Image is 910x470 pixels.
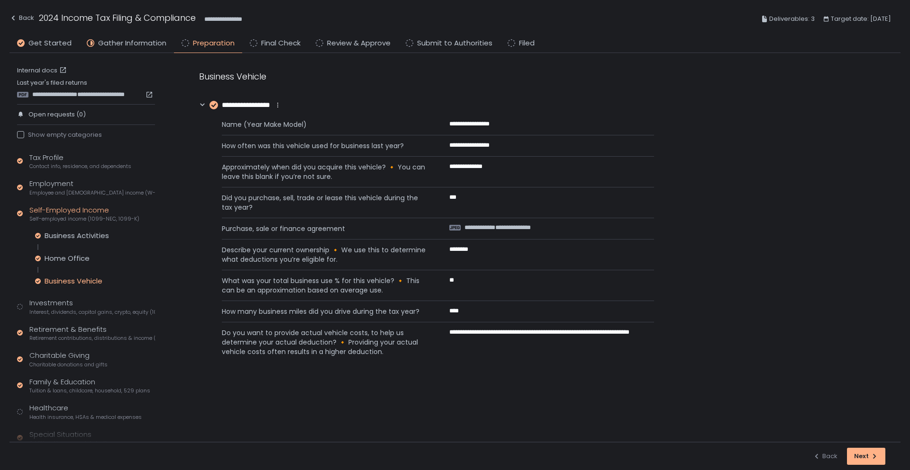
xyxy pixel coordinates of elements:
div: Employment [29,178,155,196]
span: Contact info, residence, and dependents [29,163,131,170]
div: Charitable Giving [29,350,108,368]
span: Submit to Authorities [417,38,492,49]
span: Retirement contributions, distributions & income (1099-R, 5498) [29,335,155,342]
span: Health insurance, HSAs & medical expenses [29,414,142,421]
div: Investments [29,298,155,316]
span: Additional income and deductions [29,440,116,447]
span: Filed [519,38,535,49]
h1: 2024 Income Tax Filing & Compliance [39,11,196,24]
span: Get Started [28,38,72,49]
div: Back [9,12,34,24]
span: Gather Information [98,38,166,49]
span: Deliverables: 3 [769,13,815,25]
span: Did you purchase, sell, trade or lease this vehicle during the tax year? [222,193,427,212]
span: Tuition & loans, childcare, household, 529 plans [29,387,150,394]
span: Do you want to provide actual vehicle costs, to help us determine your actual deduction? 🔸 Provid... [222,328,427,356]
span: Employee and [DEMOGRAPHIC_DATA] income (W-2s) [29,189,155,196]
a: Internal docs [17,66,69,75]
span: Preparation [193,38,235,49]
div: Business Vehicle [199,70,654,83]
span: How many business miles did you drive during the tax year? [222,307,427,316]
div: Retirement & Benefits [29,324,155,342]
span: Describe your current ownership 🔸 We use this to determine what deductions you’re eligible for. [222,245,427,264]
div: Family & Education [29,377,150,395]
button: Back [9,11,34,27]
div: Healthcare [29,403,142,421]
div: Business Vehicle [45,276,102,286]
span: Open requests (0) [28,110,86,119]
div: Business Activities [45,231,109,240]
span: What was your total business use % for this vehicle? 🔸 This can be an approximation based on aver... [222,276,427,295]
div: Special Situations [29,429,116,447]
span: Name (Year Make Model) [222,120,427,129]
span: Target date: [DATE] [831,13,891,25]
span: Interest, dividends, capital gains, crypto, equity (1099s, K-1s) [29,309,155,316]
div: Self-Employed Income [29,205,139,223]
button: Back [813,448,837,465]
span: Self-employed income (1099-NEC, 1099-K) [29,215,139,222]
div: Next [854,452,878,461]
div: Last year's filed returns [17,79,155,98]
span: Final Check [261,38,300,49]
span: Review & Approve [327,38,391,49]
span: Charitable donations and gifts [29,361,108,368]
div: Tax Profile [29,152,131,170]
span: Approximately when did you acquire this vehicle? 🔸 You can leave this blank if you’re not sure. [222,162,427,181]
div: Back [813,452,837,461]
button: Next [847,448,885,465]
span: How often was this vehicle used for business last year? [222,141,427,151]
span: Purchase, sale or finance agreement [222,224,427,233]
div: Home Office [45,254,90,263]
